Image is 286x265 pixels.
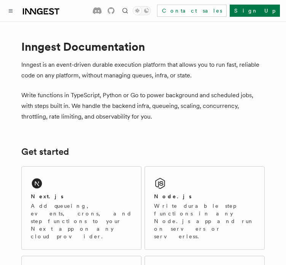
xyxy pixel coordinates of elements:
[133,6,151,15] button: Toggle dark mode
[21,166,141,250] a: Next.jsAdd queueing, events, crons, and step functions to your Next app on any cloud provider.
[154,202,255,240] p: Write durable step functions in any Node.js app and run on servers or serverless.
[31,193,64,200] h2: Next.js
[21,146,69,157] a: Get started
[157,5,227,17] a: Contact sales
[6,6,15,15] button: Toggle navigation
[21,40,265,53] h1: Inngest Documentation
[121,6,130,15] button: Find something...
[31,202,132,240] p: Add queueing, events, crons, and step functions to your Next app on any cloud provider.
[145,166,265,250] a: Node.jsWrite durable step functions in any Node.js app and run on servers or serverless.
[154,193,192,200] h2: Node.js
[21,59,265,81] p: Inngest is an event-driven durable execution platform that allows you to run fast, reliable code ...
[230,5,280,17] a: Sign Up
[21,90,265,122] p: Write functions in TypeScript, Python or Go to power background and scheduled jobs, with steps bu...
